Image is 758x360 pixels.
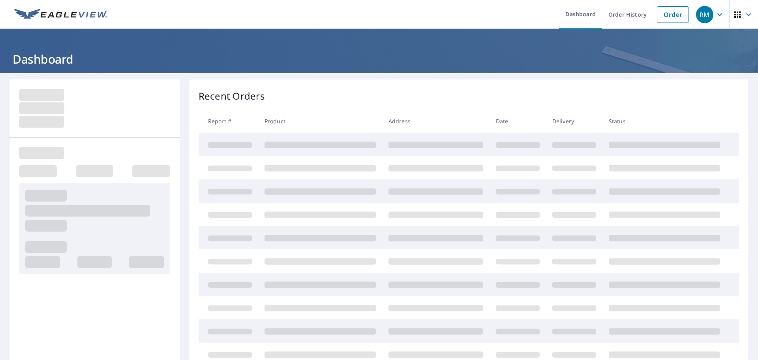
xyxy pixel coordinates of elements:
[9,51,749,67] h1: Dashboard
[602,109,726,133] th: Status
[657,6,689,23] a: Order
[14,9,107,21] img: EV Logo
[490,109,546,133] th: Date
[382,109,490,133] th: Address
[199,109,258,133] th: Report #
[199,89,265,103] p: Recent Orders
[258,109,382,133] th: Product
[546,109,602,133] th: Delivery
[696,6,713,23] div: RM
